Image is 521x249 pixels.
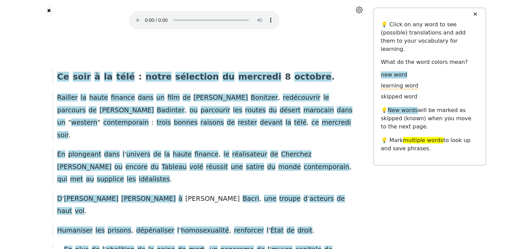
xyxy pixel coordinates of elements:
span: , [307,119,309,127]
span: vol [75,207,84,216]
span: Tableau [162,163,187,171]
span: " [68,119,71,127]
span: un [156,94,164,102]
span: au [86,175,94,184]
a: ✖ [46,5,52,16]
span: mercredi [238,72,281,82]
span: . [312,226,315,235]
span: , [218,150,221,159]
span: les [127,175,136,184]
span: Railler [57,94,78,102]
span: télé [116,72,135,82]
span: le [224,150,229,159]
span: ' [124,150,126,159]
span: . [170,175,172,184]
span: plongeant [68,150,101,159]
span: ou [189,106,198,115]
span: droit [297,226,312,235]
button: ✕ [469,8,481,20]
span: marocain [303,106,334,115]
span: skipped word [381,93,417,100]
span: télé [294,119,306,127]
span: trois [157,119,171,127]
span: redécouvrir [283,94,320,102]
span: . [84,207,86,216]
span: univers [126,150,150,159]
span: 8 [285,72,291,82]
span: octobre [294,72,331,82]
span: routes [245,106,266,115]
span: notre [146,72,172,82]
span: prisons [108,226,131,235]
span: [PERSON_NAME] [57,163,111,171]
span: . [68,131,70,140]
span: encore [125,163,148,171]
span: de [270,150,278,159]
span: l [177,226,179,235]
span: ' [62,195,64,203]
span: , [259,195,261,203]
span: monde [278,163,301,171]
span: de [286,226,295,235]
span: [PERSON_NAME] [99,106,154,115]
p: 💡 Mark to look up and save phrases. [381,136,479,153]
span: Bacri [242,195,259,203]
span: . [332,72,335,82]
span: sélection [175,72,219,82]
span: haut [57,207,72,216]
span: la [104,72,112,82]
span: finance [195,150,219,159]
span: rester [238,119,257,127]
span: [PERSON_NAME] [121,195,176,203]
span: ' [308,195,309,203]
span: Cherchez [281,150,311,159]
span: Ce [57,72,69,82]
span: contemporain [103,119,149,127]
span: , [185,106,187,115]
span: En [57,150,65,159]
span: : [151,119,153,127]
span: supplice [97,175,124,184]
span: qui [57,175,67,184]
span: met [70,175,83,184]
span: film [168,94,180,102]
span: mercredi [322,119,351,127]
span: multiple words [403,137,443,143]
span: raisons [200,119,224,127]
span: acteurs [309,195,334,203]
span: de [89,106,97,115]
span: finance [111,94,135,102]
span: l [123,150,124,159]
span: la [285,119,291,127]
span: de [337,195,345,203]
span: : [138,72,142,82]
span: du [223,72,235,82]
span: réalisateur [232,150,267,159]
span: dépénaliser [136,226,174,235]
span: troupe [279,195,301,203]
span: devant [260,119,283,127]
span: new word [381,71,407,79]
span: learning word [381,82,418,89]
span: satire [246,163,264,171]
span: , [131,226,133,235]
span: haute [89,94,108,102]
span: du [150,163,159,171]
span: Bonitzer [251,94,278,102]
span: soir [57,131,68,140]
span: ou [115,163,123,171]
p: 💡 Click on any word to see (possible) translations and add them to your vocabulary for learning. [381,20,479,53]
span: , [278,94,280,102]
span: ' [268,226,270,235]
span: homosexualité [181,226,229,235]
span: , [349,163,351,171]
span: haute [173,150,191,159]
span: du [269,106,277,115]
span: [PERSON_NAME] [64,195,118,203]
span: du [267,163,275,171]
h6: What do the word colors mean? [381,59,479,65]
span: ' [179,226,181,235]
span: une [264,195,276,203]
span: un [57,119,65,127]
span: les [95,226,105,235]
